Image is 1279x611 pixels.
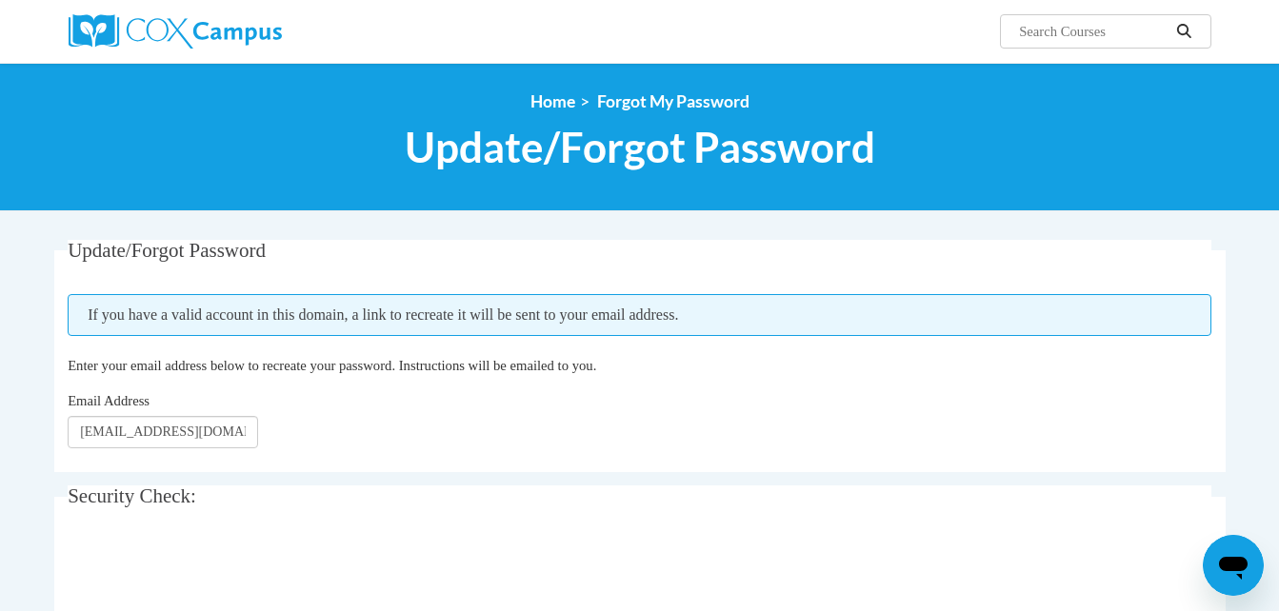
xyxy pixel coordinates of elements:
input: Email [68,416,258,448]
a: Cox Campus [69,14,430,49]
span: Email Address [68,393,150,408]
iframe: Button to launch messaging window [1203,535,1264,596]
span: Update/Forgot Password [405,122,875,172]
img: Cox Campus [69,14,282,49]
span: Enter your email address below to recreate your password. Instructions will be emailed to you. [68,358,596,373]
button: Search [1169,20,1198,43]
span: Forgot My Password [597,91,749,111]
input: Search Courses [1017,20,1169,43]
a: Home [530,91,575,111]
span: Security Check: [68,484,196,507]
span: If you have a valid account in this domain, a link to recreate it will be sent to your email addr... [68,294,1211,336]
span: Update/Forgot Password [68,239,266,262]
